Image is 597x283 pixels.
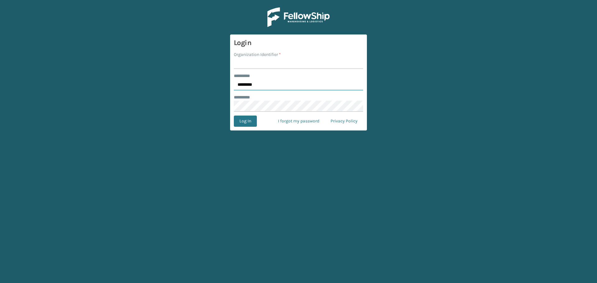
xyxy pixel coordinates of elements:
label: Organization Identifier [234,51,281,58]
h3: Login [234,38,363,48]
img: Logo [267,7,330,27]
a: Privacy Policy [325,116,363,127]
a: I forgot my password [272,116,325,127]
button: Log In [234,116,257,127]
